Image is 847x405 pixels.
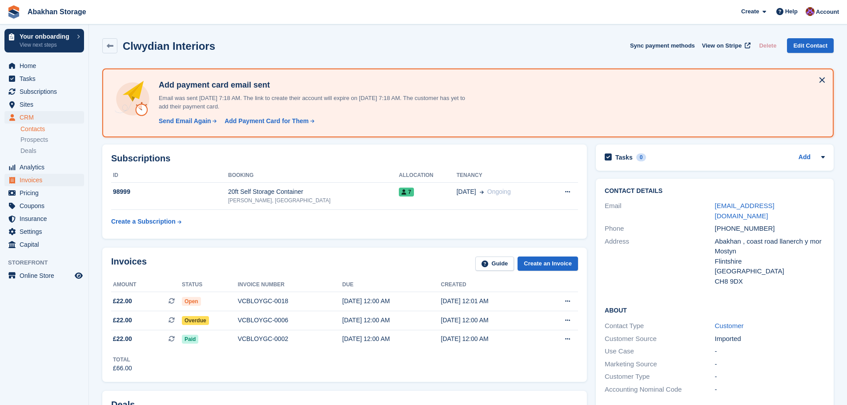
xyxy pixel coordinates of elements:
span: Sites [20,98,73,111]
div: [DATE] 12:00 AM [342,334,441,344]
span: Insurance [20,213,73,225]
div: Address [605,237,715,287]
div: CH8 9DX [715,277,825,287]
button: Delete [755,38,780,53]
span: Online Store [20,269,73,282]
span: 7 [399,188,414,196]
a: Preview store [73,270,84,281]
span: Prospects [20,136,48,144]
div: [DATE] 12:00 AM [342,316,441,325]
a: menu [4,98,84,111]
div: Mostyn [715,246,825,257]
span: Open [182,297,201,306]
a: Contacts [20,125,84,133]
a: [EMAIL_ADDRESS][DOMAIN_NAME] [715,202,775,220]
div: Accounting Nominal Code [605,385,715,395]
th: Invoice number [238,278,342,292]
a: Prospects [20,135,84,144]
th: Due [342,278,441,292]
span: Analytics [20,161,73,173]
h2: Contact Details [605,188,825,195]
div: Customer Type [605,372,715,382]
div: Use Case [605,346,715,357]
div: - [715,359,825,369]
th: Tenancy [457,168,547,183]
div: Marketing Source [605,359,715,369]
a: Guide [475,257,514,271]
a: Deals [20,146,84,156]
a: Your onboarding View next steps [4,29,84,52]
a: menu [4,269,84,282]
div: [DATE] 12:01 AM [441,297,540,306]
th: Amount [111,278,182,292]
a: menu [4,161,84,173]
img: stora-icon-8386f47178a22dfd0bd8f6a31ec36ba5ce8667c1dd55bd0f319d3a0aa187defe.svg [7,5,20,19]
a: Edit Contact [787,38,834,53]
h2: Subscriptions [111,153,578,164]
div: Contact Type [605,321,715,331]
a: Abakhan Storage [24,4,90,19]
span: Help [785,7,798,16]
span: Overdue [182,316,209,325]
a: menu [4,60,84,72]
a: menu [4,111,84,124]
p: View next steps [20,41,72,49]
a: menu [4,85,84,98]
a: Create a Subscription [111,213,181,230]
h4: Add payment card email sent [155,80,466,90]
h2: Invoices [111,257,147,271]
a: menu [4,213,84,225]
button: Sync payment methods [630,38,695,53]
span: Account [816,8,839,16]
div: VCBLOYGC-0002 [238,334,342,344]
a: menu [4,187,84,199]
span: [DATE] [457,187,476,196]
span: Paid [182,335,198,344]
div: £66.00 [113,364,132,373]
span: Invoices [20,174,73,186]
a: menu [4,238,84,251]
div: VCBLOYGC-0006 [238,316,342,325]
span: Subscriptions [20,85,73,98]
a: menu [4,200,84,212]
div: - [715,385,825,395]
span: Coupons [20,200,73,212]
a: menu [4,72,84,85]
div: Total [113,356,132,364]
a: menu [4,174,84,186]
div: Add Payment Card for Them [225,116,309,126]
span: £22.00 [113,297,132,306]
span: Ongoing [487,188,511,195]
span: Storefront [8,258,88,267]
h2: About [605,305,825,314]
div: Phone [605,224,715,234]
span: Deals [20,147,36,155]
div: VCBLOYGC-0018 [238,297,342,306]
span: £22.00 [113,316,132,325]
div: [DATE] 12:00 AM [342,297,441,306]
span: Tasks [20,72,73,85]
div: 20ft Self Storage Container [228,187,399,196]
th: Status [182,278,238,292]
img: add-payment-card-4dbda4983b697a7845d177d07a5d71e8a16f1ec00487972de202a45f1e8132f5.svg [114,80,152,118]
span: View on Stripe [702,41,742,50]
span: Pricing [20,187,73,199]
th: Booking [228,168,399,183]
p: Email was sent [DATE] 7:18 AM. The link to create their account will expire on [DATE] 7:18 AM. Th... [155,94,466,111]
div: - [715,346,825,357]
a: Create an Invoice [518,257,578,271]
div: - [715,372,825,382]
span: £22.00 [113,334,132,344]
span: CRM [20,111,73,124]
th: Created [441,278,540,292]
a: Customer [715,322,744,329]
div: Customer Source [605,334,715,344]
div: [DATE] 12:00 AM [441,316,540,325]
div: 98999 [111,187,228,196]
p: Your onboarding [20,33,72,40]
div: [GEOGRAPHIC_DATA] [715,266,825,277]
span: Settings [20,225,73,238]
img: William Abakhan [806,7,815,16]
a: Add Payment Card for Them [221,116,315,126]
div: Flintshire [715,257,825,267]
